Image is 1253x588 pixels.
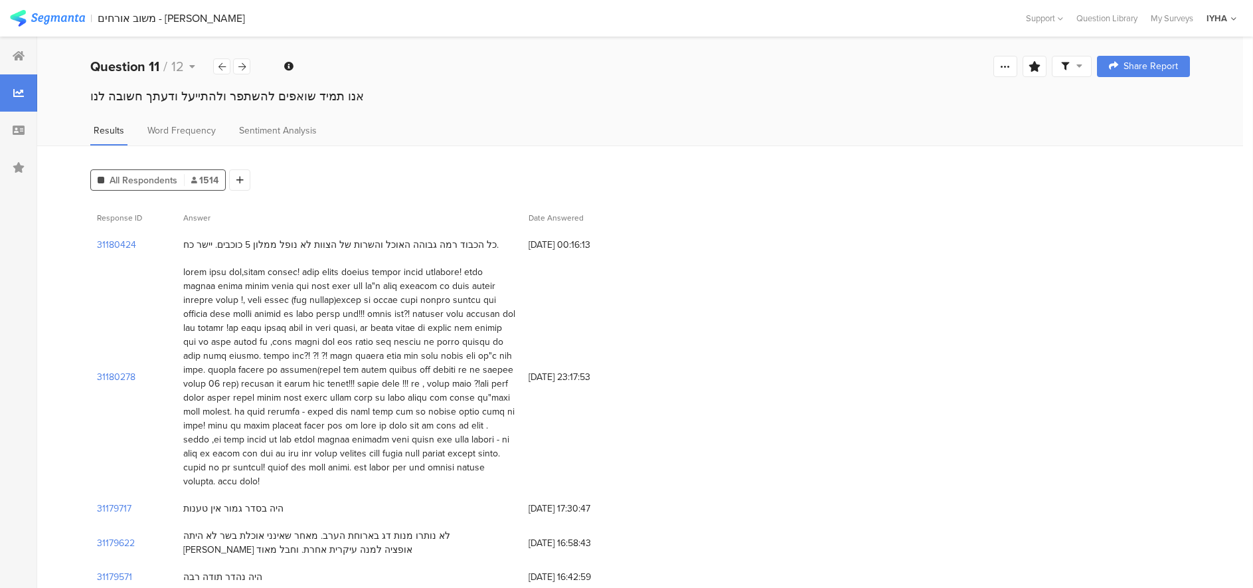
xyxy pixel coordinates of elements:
[183,265,515,488] div: lorem ipsu dol,sitam consec! adip elits doeius tempor incid utlabore! etdo magnaa enima minim ven...
[183,238,499,252] div: כל הכבוד רמה גבוהה האוכל והשרות של הצוות לא נופל ממלון 5 כוכבים. יישר כח.
[529,536,635,550] span: [DATE] 16:58:43
[1207,12,1227,25] div: IYHA
[1144,12,1200,25] a: My Surveys
[97,536,135,550] section: 31179622
[147,124,216,138] span: Word Frequency
[90,88,1190,105] div: אנו תמיד שואפים להשתפר ולהתייעל ודעתך חשובה לנו
[90,56,159,76] b: Question 11
[191,173,218,187] span: 1514
[97,212,142,224] span: Response ID
[529,212,584,224] span: Date Answered
[183,529,515,557] div: לא נותרו מנות דג בארוחת הערב. מאחר שאינני אוכלת בשר לא היתה [PERSON_NAME] אופציה למנה עיקרית אחרת...
[529,238,635,252] span: [DATE] 00:16:13
[529,370,635,384] span: [DATE] 23:17:53
[97,370,135,384] section: 31180278
[1026,8,1063,29] div: Support
[171,56,184,76] span: 12
[183,502,284,516] div: היה בסדר גמור אין טענות
[163,56,167,76] span: /
[94,124,124,138] span: Results
[529,570,635,584] span: [DATE] 16:42:59
[183,212,210,224] span: Answer
[183,570,262,584] div: היה נהדר תודה רבה
[1124,62,1178,71] span: Share Report
[529,502,635,516] span: [DATE] 17:30:47
[239,124,317,138] span: Sentiment Analysis
[97,238,136,252] section: 31180424
[98,12,245,25] div: משוב אורחים - [PERSON_NAME]
[1070,12,1144,25] a: Question Library
[97,502,131,516] section: 31179717
[90,11,92,26] div: |
[10,10,85,27] img: segmanta logo
[97,570,132,584] section: 31179571
[110,173,177,187] span: All Respondents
